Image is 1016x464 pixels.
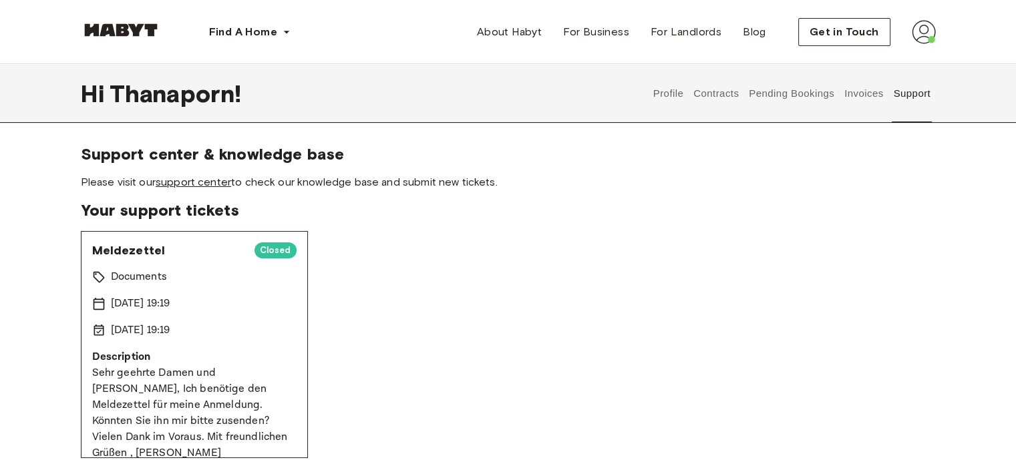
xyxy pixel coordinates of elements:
button: Profile [651,64,685,123]
button: Pending Bookings [747,64,836,123]
span: Blog [743,24,766,40]
button: Invoices [842,64,884,123]
span: For Business [563,24,629,40]
img: avatar [912,20,936,44]
img: Habyt [81,23,161,37]
a: Blog [732,19,777,45]
span: Meldezettel [92,242,244,258]
span: Find A Home [209,24,277,40]
span: About Habyt [477,24,542,40]
p: [DATE] 19:19 [111,296,170,312]
button: Get in Touch [798,18,890,46]
button: Find A Home [198,19,301,45]
p: [DATE] 19:19 [111,322,170,338]
span: Thanaporn ! [110,79,242,107]
a: For Landlords [640,19,732,45]
span: For Landlords [651,24,721,40]
div: user profile tabs [648,64,935,123]
span: Closed [255,244,297,257]
p: Description [92,349,297,365]
span: Get in Touch [810,24,879,40]
button: Support [892,64,933,123]
span: Your support tickets [81,200,936,220]
span: Please visit our to check our knowledge base and submit new tickets. [81,175,936,190]
p: Documents [111,269,167,285]
a: About Habyt [466,19,552,45]
button: Contracts [692,64,741,123]
span: Support center & knowledge base [81,144,936,164]
span: Hi [81,79,110,107]
a: support center [156,176,231,188]
a: For Business [552,19,640,45]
